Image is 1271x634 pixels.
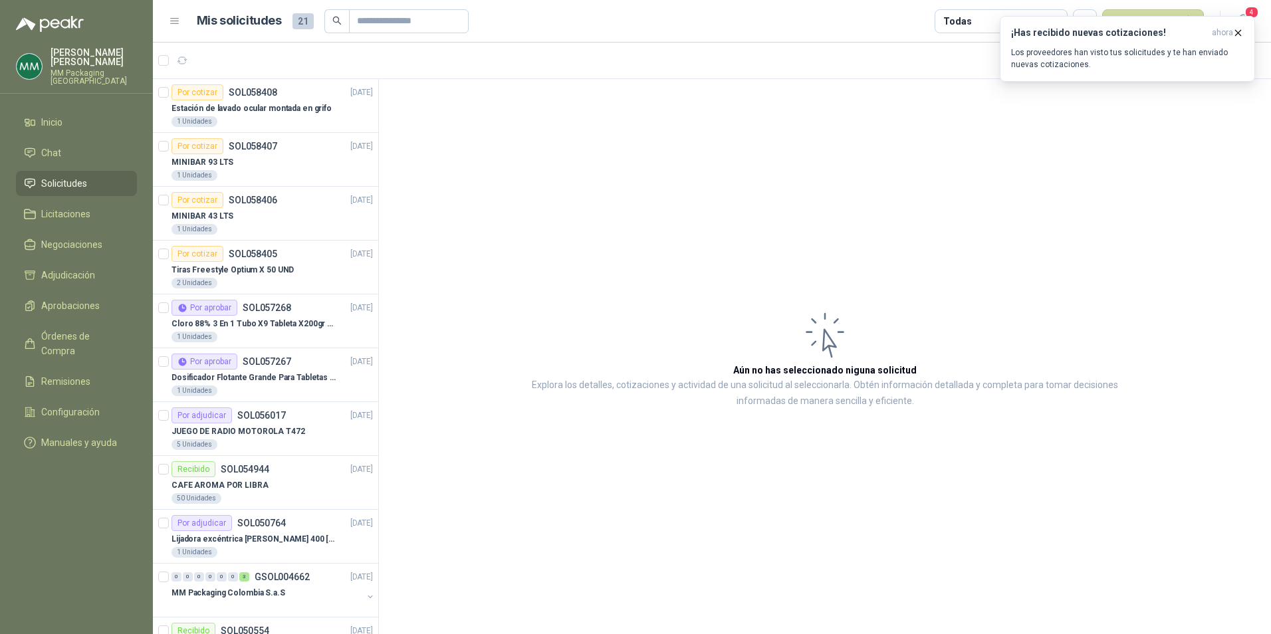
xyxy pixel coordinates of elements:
p: SOL054944 [221,465,269,474]
img: Company Logo [17,54,42,79]
p: [DATE] [350,302,373,314]
a: Solicitudes [16,171,137,196]
p: Los proveedores han visto tus solicitudes y te han enviado nuevas cotizaciones. [1011,47,1244,70]
p: SOL058408 [229,88,277,97]
a: Por adjudicarSOL056017[DATE] JUEGO DE RADIO MOTOROLA T4725 Unidades [153,402,378,456]
p: Explora los detalles, cotizaciones y actividad de una solicitud al seleccionarla. Obtén informaci... [512,377,1138,409]
div: 2 Unidades [172,278,217,288]
img: Logo peakr [16,16,84,32]
p: SOL050764 [237,518,286,528]
a: Remisiones [16,369,137,394]
p: SOL058405 [229,249,277,259]
span: Inicio [41,115,62,130]
div: 5 Unidades [172,439,217,450]
div: 0 [205,572,215,581]
div: Por aprobar [172,354,237,370]
div: 0 [172,572,181,581]
p: SOL057268 [243,303,291,312]
p: MM Packaging [GEOGRAPHIC_DATA] [51,69,137,85]
span: Adjudicación [41,268,95,282]
div: 1 Unidades [172,385,217,396]
p: SOL058407 [229,142,277,151]
div: Por cotizar [172,138,223,154]
a: Por aprobarSOL057267[DATE] Dosificador Flotante Grande Para Tabletas De Cloro Humboldt1 Unidades [153,348,378,402]
div: Por adjudicar [172,407,232,423]
a: Adjudicación [16,263,137,288]
div: 1 Unidades [172,116,217,127]
div: 1 Unidades [172,332,217,342]
span: search [332,16,342,25]
span: Remisiones [41,374,90,389]
span: Licitaciones [41,207,90,221]
div: 0 [217,572,227,581]
h3: Aún no has seleccionado niguna solicitud [733,363,917,377]
h3: ¡Has recibido nuevas cotizaciones! [1011,27,1207,39]
div: Por aprobar [172,300,237,316]
div: 0 [183,572,193,581]
div: Por cotizar [172,192,223,208]
span: ahora [1212,27,1233,39]
p: [DATE] [350,356,373,368]
a: Por aprobarSOL057268[DATE] Cloro 88% 3 En 1 Tubo X9 Tableta X200gr Oxycl1 Unidades [153,294,378,348]
p: [DATE] [350,194,373,207]
p: SOL056017 [237,411,286,420]
a: RecibidoSOL054944[DATE] CAFE AROMA POR LIBRA50 Unidades [153,456,378,510]
a: Órdenes de Compra [16,324,137,364]
a: Negociaciones [16,232,137,257]
a: Inicio [16,110,137,135]
a: Manuales y ayuda [16,430,137,455]
p: Dosificador Flotante Grande Para Tabletas De Cloro Humboldt [172,371,337,384]
div: 0 [228,572,238,581]
span: Configuración [41,405,100,419]
p: SOL057267 [243,357,291,366]
p: Estación de lavado ocular montada en grifo [172,102,332,115]
p: [DATE] [350,140,373,153]
div: 1 Unidades [172,547,217,558]
a: Por cotizarSOL058408[DATE] Estación de lavado ocular montada en grifo1 Unidades [153,79,378,133]
p: GSOL004662 [255,572,310,581]
div: Todas [943,14,971,29]
span: 21 [292,13,314,29]
a: Chat [16,140,137,165]
p: MINIBAR 43 LTS [172,210,233,223]
p: MINIBAR 93 LTS [172,156,233,169]
a: Configuración [16,399,137,425]
span: Aprobaciones [41,298,100,313]
p: MM Packaging Colombia S.a.S [172,587,285,599]
p: Lijadora excéntrica [PERSON_NAME] 400 [PERSON_NAME] 125-150 ave [172,533,337,546]
div: 1 Unidades [172,170,217,181]
div: Por adjudicar [172,515,232,531]
span: Chat [41,146,61,160]
div: 3 [239,572,249,581]
p: SOL058406 [229,195,277,205]
h1: Mis solicitudes [197,11,282,31]
div: 0 [194,572,204,581]
a: 0 0 0 0 0 0 3 GSOL004662[DATE] MM Packaging Colombia S.a.S [172,569,376,611]
p: Tiras Freestyle Optium X 50 UND [172,264,294,276]
a: Por cotizarSOL058405[DATE] Tiras Freestyle Optium X 50 UND2 Unidades [153,241,378,294]
a: Por cotizarSOL058406[DATE] MINIBAR 43 LTS1 Unidades [153,187,378,241]
a: Licitaciones [16,201,137,227]
p: [DATE] [350,571,373,583]
a: Aprobaciones [16,293,137,318]
p: [DATE] [350,248,373,261]
span: Solicitudes [41,176,87,191]
a: Por cotizarSOL058407[DATE] MINIBAR 93 LTS1 Unidades [153,133,378,187]
p: Cloro 88% 3 En 1 Tubo X9 Tableta X200gr Oxycl [172,318,337,330]
p: JUEGO DE RADIO MOTOROLA T472 [172,425,305,438]
div: 1 Unidades [172,224,217,235]
div: Por cotizar [172,84,223,100]
span: 4 [1244,6,1259,19]
div: Recibido [172,461,215,477]
p: [DATE] [350,463,373,476]
a: Por adjudicarSOL050764[DATE] Lijadora excéntrica [PERSON_NAME] 400 [PERSON_NAME] 125-150 ave1 Uni... [153,510,378,564]
div: Por cotizar [172,246,223,262]
p: [DATE] [350,517,373,530]
button: 4 [1231,9,1255,33]
span: Negociaciones [41,237,102,252]
span: Manuales y ayuda [41,435,117,450]
div: 50 Unidades [172,493,221,504]
p: [DATE] [350,409,373,422]
p: CAFE AROMA POR LIBRA [172,479,269,492]
p: [DATE] [350,86,373,99]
